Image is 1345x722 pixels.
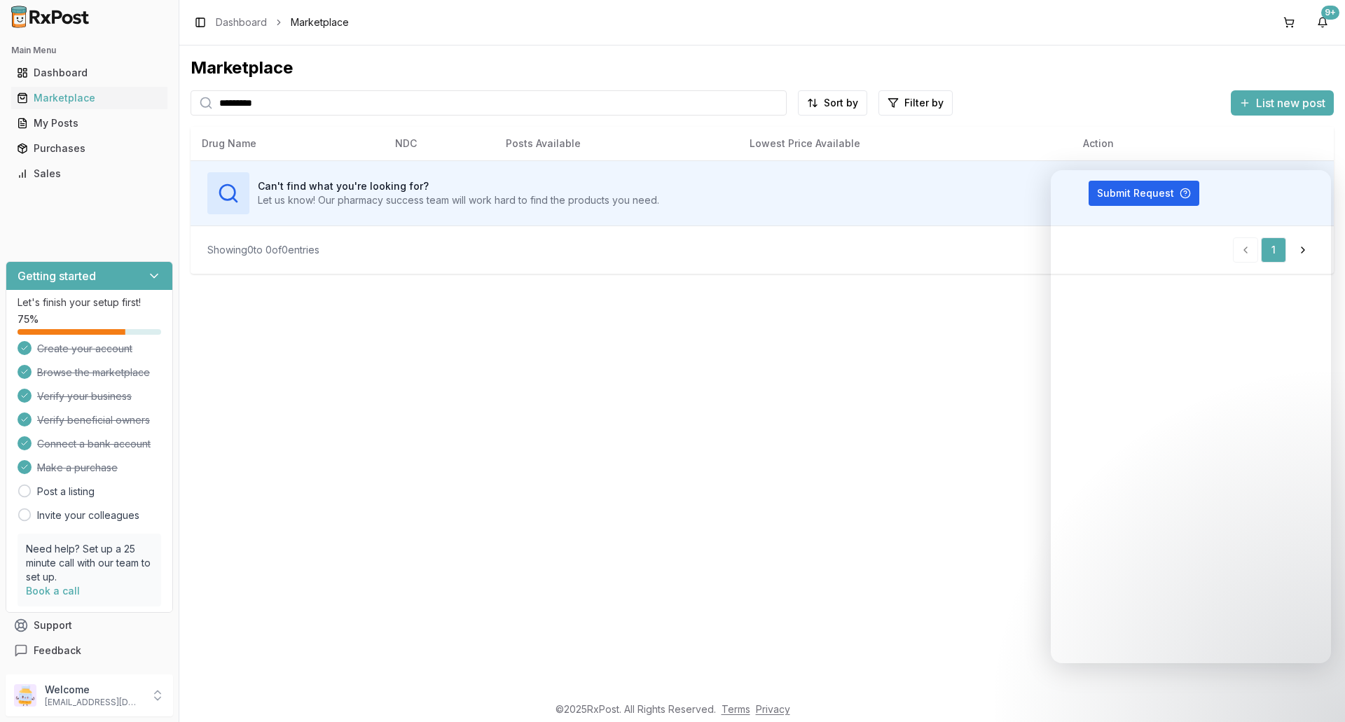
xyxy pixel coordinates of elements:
[11,111,167,136] a: My Posts
[1231,90,1334,116] button: List new post
[11,136,167,161] a: Purchases
[18,268,96,284] h3: Getting started
[45,697,142,708] p: [EMAIL_ADDRESS][DOMAIN_NAME]
[904,96,944,110] span: Filter by
[18,296,161,310] p: Let's finish your setup first!
[37,366,150,380] span: Browse the marketplace
[738,127,1072,160] th: Lowest Price Available
[11,60,167,85] a: Dashboard
[878,90,953,116] button: Filter by
[1297,674,1331,708] iframe: Intercom live chat
[1072,127,1334,160] th: Action
[17,116,162,130] div: My Posts
[11,161,167,186] a: Sales
[6,613,173,638] button: Support
[1311,11,1334,34] button: 9+
[1321,6,1339,20] div: 9+
[17,141,162,155] div: Purchases
[37,461,118,475] span: Make a purchase
[6,638,173,663] button: Feedback
[37,413,150,427] span: Verify beneficial owners
[34,644,81,658] span: Feedback
[45,683,142,697] p: Welcome
[37,485,95,499] a: Post a listing
[258,179,659,193] h3: Can't find what you're looking for?
[37,389,132,403] span: Verify your business
[1231,97,1334,111] a: List new post
[722,703,750,715] a: Terms
[798,90,867,116] button: Sort by
[11,85,167,111] a: Marketplace
[191,57,1334,79] div: Marketplace
[17,91,162,105] div: Marketplace
[17,66,162,80] div: Dashboard
[216,15,267,29] a: Dashboard
[191,127,384,160] th: Drug Name
[6,87,173,109] button: Marketplace
[18,312,39,326] span: 75 %
[37,437,151,451] span: Connect a bank account
[207,243,319,257] div: Showing 0 to 0 of 0 entries
[11,45,167,56] h2: Main Menu
[6,6,95,28] img: RxPost Logo
[1256,95,1325,111] span: List new post
[216,15,349,29] nav: breadcrumb
[6,137,173,160] button: Purchases
[291,15,349,29] span: Marketplace
[26,585,80,597] a: Book a call
[384,127,495,160] th: NDC
[6,62,173,84] button: Dashboard
[756,703,790,715] a: Privacy
[1051,170,1331,663] iframe: Intercom live chat
[14,684,36,707] img: User avatar
[6,112,173,134] button: My Posts
[6,162,173,185] button: Sales
[495,127,738,160] th: Posts Available
[824,96,858,110] span: Sort by
[17,167,162,181] div: Sales
[37,508,139,522] a: Invite your colleagues
[37,342,132,356] span: Create your account
[258,193,659,207] p: Let us know! Our pharmacy success team will work hard to find the products you need.
[26,542,153,584] p: Need help? Set up a 25 minute call with our team to set up.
